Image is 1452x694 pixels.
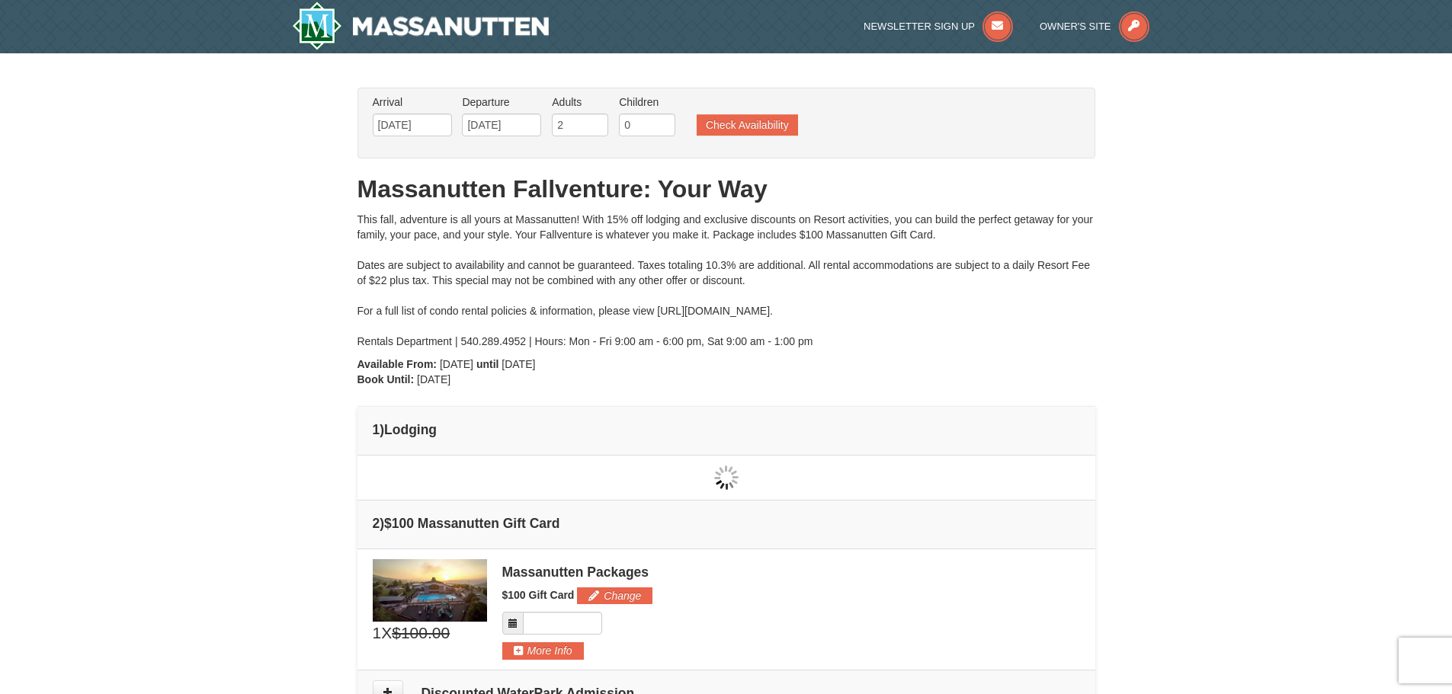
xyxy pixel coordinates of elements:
label: Departure [462,94,541,110]
h1: Massanutten Fallventure: Your Way [357,174,1095,204]
strong: Book Until: [357,373,415,385]
div: Massanutten Packages [502,564,1080,580]
span: X [381,622,392,644]
img: Massanutten Resort Logo [292,2,550,50]
div: This fall, adventure is all yours at Massanutten! With 15% off lodging and exclusive discounts on... [357,212,1095,349]
span: Owner's Site [1040,21,1111,32]
button: More Info [502,642,584,659]
span: 1 [373,622,382,644]
button: Change [577,587,652,604]
span: ) [380,516,384,531]
strong: Available From: [357,358,438,370]
span: $100.00 [392,622,450,644]
h4: 1 Lodging [373,422,1080,437]
img: 6619879-1.jpg [373,559,487,622]
span: [DATE] [502,358,535,370]
span: $100 Gift Card [502,589,575,601]
img: wait gif [714,465,739,490]
label: Arrival [373,94,452,110]
span: [DATE] [417,373,450,385]
span: Newsletter Sign Up [864,21,975,32]
a: Massanutten Resort [292,2,550,50]
button: Check Availability [697,114,798,136]
strong: until [476,358,499,370]
a: Owner's Site [1040,21,1149,32]
label: Children [619,94,675,110]
h4: 2 $100 Massanutten Gift Card [373,516,1080,531]
a: Newsletter Sign Up [864,21,1013,32]
span: ) [380,422,384,437]
label: Adults [552,94,608,110]
span: [DATE] [440,358,473,370]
